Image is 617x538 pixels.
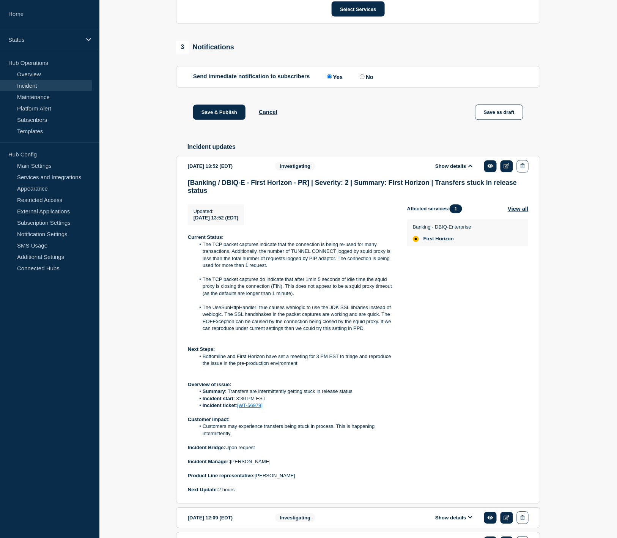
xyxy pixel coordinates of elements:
li: : 3:30 PM EST [195,396,395,402]
label: No [358,73,373,80]
h3: [Banking / DBIQ-E - First Horizon - PR] | Severity: 2 | Summary: First Horizon | Transfers stuck ... [188,179,529,195]
p: Updated : [194,209,238,215]
p: Send immediate notification to subscribers [193,73,310,80]
div: Notifications [176,41,234,54]
button: Save as draft [475,105,523,120]
h2: Incident updates [187,144,540,151]
strong: Customer Impact: [188,417,230,423]
button: Show details [433,515,475,521]
button: Select Services [332,2,384,17]
li: : [195,402,395,409]
input: No [360,74,365,79]
strong: Product Line representative: [188,473,255,479]
p: [PERSON_NAME] [188,459,395,465]
p: Banking - DBIQ-Enterprise [413,224,471,230]
button: Cancel [259,109,277,115]
strong: Overview of issue: [188,382,231,388]
li: The TCP packet captures do indicate that after 1min 5 seconds of idle time the squid proxy is clo... [195,276,395,297]
strong: Current Status: [188,235,224,240]
li: The TCP packet captures indicate that the connection is being re-used for many transactions. Addi... [195,241,395,270]
button: Save & Publish [193,105,246,120]
span: [DATE] 13:52 (EDT) [194,215,238,221]
strong: Summary [203,389,225,394]
li: The UseSunHttpHandler=true causes weblogic to use the JDK SSL libraries instead of weblogic. The ... [195,304,395,333]
div: affected [413,236,419,242]
button: Show details [433,163,475,170]
li: Customers may experience transfers being stuck in process. This is happening intermittently. [195,423,395,437]
a: [WT-56979] [237,403,263,409]
span: 3 [176,41,189,54]
strong: Next Steps: [188,347,215,352]
div: Send immediate notification to subscribers [193,73,523,80]
p: 2 hours [188,487,395,494]
span: First Horizon [423,236,454,242]
span: Affected services: [407,205,466,213]
p: Status [8,36,81,43]
span: Investigating [275,514,315,522]
input: Yes [327,74,332,79]
span: 1 [450,205,462,213]
strong: Next Update: [188,487,218,493]
label: Yes [325,73,343,80]
li: : Transfers are intermittently getting stuck in release status [195,388,395,395]
p: [PERSON_NAME] [188,473,395,480]
li: Bottomline and First Horizon have set a meeting for 3 PM EST to triage and reproduce the issue in... [195,353,395,368]
div: [DATE] 13:52 (EDT) [188,160,264,173]
span: Investigating [275,162,315,171]
strong: Incident start [203,396,234,402]
strong: Incident Bridge: [188,445,225,451]
p: Upon request [188,445,395,451]
button: View all [508,205,529,213]
strong: Incident Manager: [188,459,230,465]
div: [DATE] 12:09 (EDT) [188,512,264,524]
strong: Incident ticket [203,403,236,409]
